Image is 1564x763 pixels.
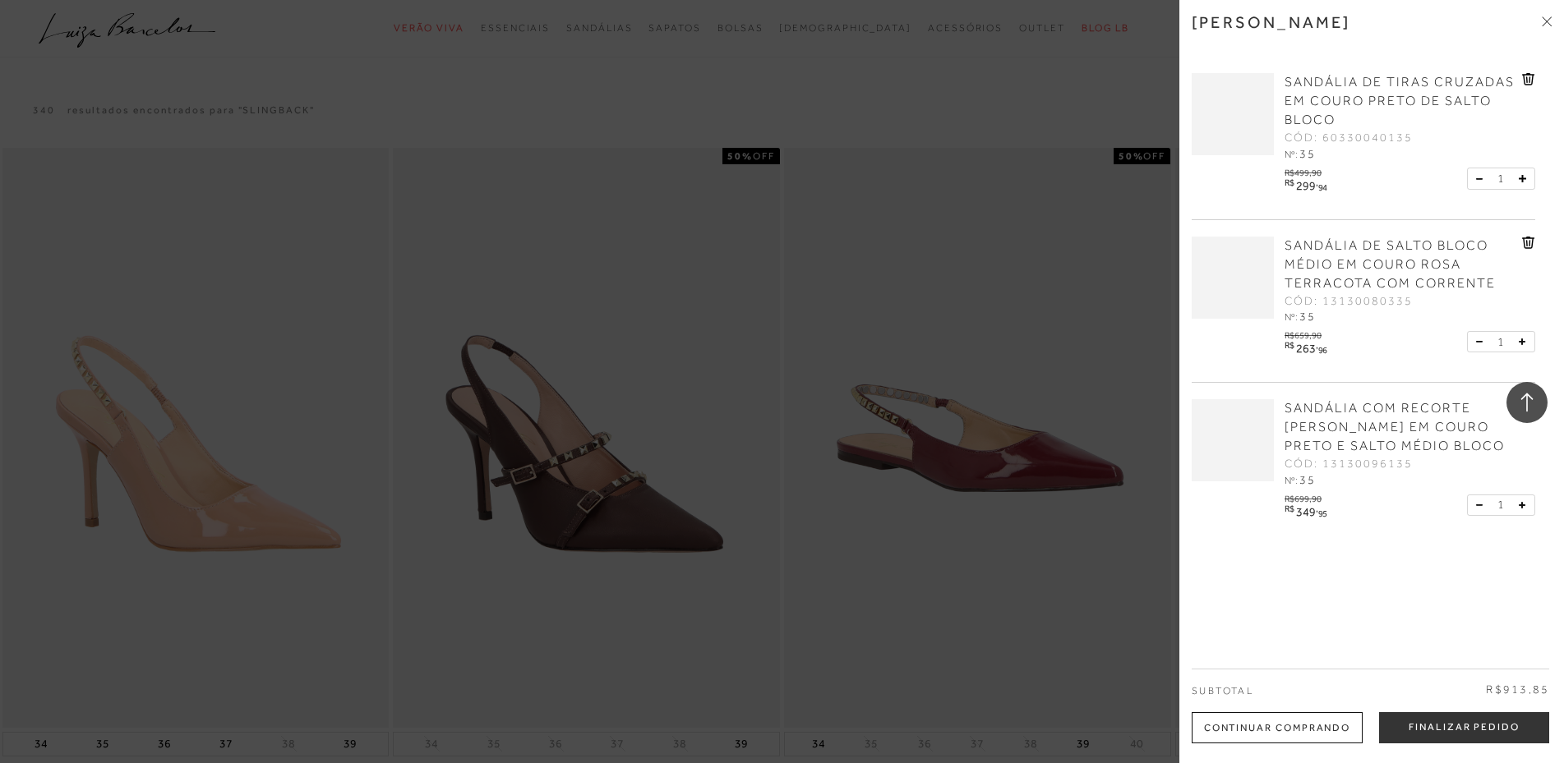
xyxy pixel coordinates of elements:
[1299,310,1316,323] span: 35
[1318,345,1327,355] span: 96
[1318,508,1327,518] span: 95
[1285,75,1515,127] span: SANDÁLIA DE TIRAS CRUZADAS EM COURO PRETO DE SALTO BLOCO
[1192,712,1363,743] div: Continuar Comprando
[1379,712,1549,743] button: Finalizar Pedido
[1285,237,1518,293] a: SANDÁLIA DE SALTO BLOCO MÉDIO EM COURO ROSA TERRACOTA COM CORRENTE
[1285,326,1330,340] div: R$659,90
[1285,490,1330,503] div: R$699,90
[1192,12,1351,32] h3: [PERSON_NAME]
[1285,238,1496,291] span: SANDÁLIA DE SALTO BLOCO MÉDIO EM COURO ROSA TERRACOTA COM CORRENTE
[1497,170,1504,187] span: 1
[1285,456,1413,472] span: CÓD: 13130096135
[1285,504,1294,513] i: R$
[1296,505,1316,518] span: 349
[1316,504,1327,513] i: ,
[1285,163,1330,177] div: R$499,90
[1285,293,1413,310] span: CÓD: 13130080335
[1192,685,1253,696] span: Subtotal
[1285,341,1294,350] i: R$
[1316,341,1327,350] i: ,
[1318,182,1327,192] span: 94
[1299,147,1316,160] span: 35
[1299,473,1316,486] span: 35
[1497,333,1504,351] span: 1
[1285,130,1413,146] span: CÓD: 60330040135
[1497,496,1504,513] span: 1
[1285,178,1294,187] i: R$
[1285,475,1298,486] span: Nº:
[1285,73,1518,130] a: SANDÁLIA DE TIRAS CRUZADAS EM COURO PRETO DE SALTO BLOCO
[1285,401,1505,453] span: SANDÁLIA COM RECORTE [PERSON_NAME] EM COURO PRETO E SALTO MÉDIO BLOCO
[1486,682,1549,698] span: R$913,85
[1285,399,1518,456] a: SANDÁLIA COM RECORTE [PERSON_NAME] EM COURO PRETO E SALTO MÉDIO BLOCO
[1316,178,1327,187] i: ,
[1296,179,1316,192] span: 299
[1285,149,1298,160] span: Nº:
[1285,311,1298,323] span: Nº:
[1296,342,1316,355] span: 263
